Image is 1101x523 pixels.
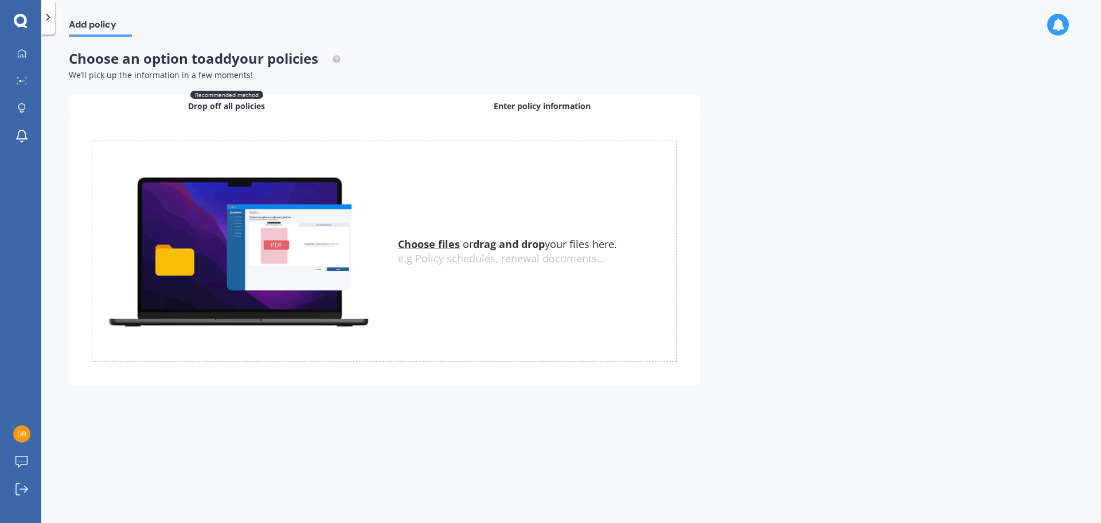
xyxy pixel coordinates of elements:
span: Enter policy information [494,100,591,112]
b: drag and drop [473,237,545,251]
img: upload.de96410c8ce839c3fdd5.gif [92,171,384,332]
span: Drop off all policies [188,100,265,112]
span: Add policy [69,19,132,34]
span: to add your policies [192,49,318,68]
img: dd8bcd76f3481f59ee312b48c4090b55 [13,425,30,443]
span: We’ll pick up the information in a few moments! [69,69,253,80]
div: e.g Policy schedules, renewal documents... [398,253,676,265]
span: Choose an option [69,49,341,68]
span: Recommended method [190,91,263,99]
span: or your files here. [398,237,617,251]
u: Choose files [398,237,460,251]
